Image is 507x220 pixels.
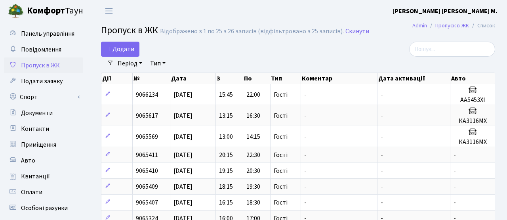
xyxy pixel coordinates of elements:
[393,7,497,15] b: [PERSON_NAME] [PERSON_NAME] М.
[147,57,169,70] a: Тип
[409,42,495,57] input: Пошук...
[114,57,145,70] a: Період
[304,111,307,120] span: -
[274,152,288,158] span: Гості
[274,199,288,206] span: Гості
[246,151,260,159] span: 22:30
[381,151,383,159] span: -
[4,73,83,89] a: Подати заявку
[219,166,233,175] span: 19:15
[173,111,193,120] span: [DATE]
[99,4,119,17] button: Переключити навігацію
[454,166,456,175] span: -
[136,111,158,120] span: 9065617
[136,166,158,175] span: 9065410
[170,73,216,84] th: Дата
[274,113,288,119] span: Гості
[4,153,83,168] a: Авто
[21,45,61,54] span: Повідомлення
[8,3,24,19] img: logo.png
[393,6,497,16] a: [PERSON_NAME] [PERSON_NAME] М.
[219,90,233,99] span: 15:45
[136,198,158,207] span: 9065407
[27,4,65,17] b: Комфорт
[274,92,288,98] span: Гості
[219,182,233,191] span: 18:15
[246,90,260,99] span: 22:00
[270,73,301,84] th: Тип
[219,198,233,207] span: 16:15
[381,182,383,191] span: -
[219,132,233,141] span: 13:00
[4,137,83,153] a: Приміщення
[4,200,83,216] a: Особові рахунки
[219,111,233,120] span: 13:15
[21,156,35,165] span: Авто
[136,90,158,99] span: 9066234
[101,42,139,57] a: Додати
[21,29,74,38] span: Панель управління
[454,96,492,104] h5: АА5453ХІ
[21,109,53,117] span: Документи
[381,198,383,207] span: -
[304,132,307,141] span: -
[381,166,383,175] span: -
[246,111,260,120] span: 16:30
[304,166,307,175] span: -
[219,151,233,159] span: 20:15
[301,73,377,84] th: Коментар
[4,57,83,73] a: Пропуск в ЖК
[173,182,193,191] span: [DATE]
[21,188,42,197] span: Оплати
[4,89,83,105] a: Спорт
[304,198,307,207] span: -
[101,23,158,37] span: Пропуск в ЖК
[173,90,193,99] span: [DATE]
[173,151,193,159] span: [DATE]
[4,105,83,121] a: Документи
[106,45,134,54] span: Додати
[274,168,288,174] span: Гості
[435,21,469,30] a: Пропуск в ЖК
[377,73,450,84] th: Дата активації
[381,132,383,141] span: -
[304,151,307,159] span: -
[304,182,307,191] span: -
[454,138,492,146] h5: КА3116МХ
[274,184,288,190] span: Гості
[4,26,83,42] a: Панель управління
[133,73,170,84] th: №
[412,21,427,30] a: Admin
[173,198,193,207] span: [DATE]
[304,90,307,99] span: -
[246,166,260,175] span: 20:30
[216,73,243,84] th: З
[27,4,83,18] span: Таун
[469,21,495,30] li: Список
[160,28,344,35] div: Відображено з 1 по 25 з 26 записів (відфільтровано з 25 записів).
[4,42,83,57] a: Повідомлення
[21,140,56,149] span: Приміщення
[274,134,288,140] span: Гості
[4,121,83,137] a: Контакти
[345,28,369,35] a: Скинути
[246,132,260,141] span: 14:15
[136,182,158,191] span: 9065409
[381,90,383,99] span: -
[454,198,456,207] span: -
[136,132,158,141] span: 9065569
[4,168,83,184] a: Квитанції
[243,73,271,84] th: По
[246,182,260,191] span: 19:30
[21,124,49,133] span: Контакти
[21,204,68,212] span: Особові рахунки
[21,61,60,70] span: Пропуск в ЖК
[400,17,507,34] nav: breadcrumb
[454,182,456,191] span: -
[101,73,133,84] th: Дії
[381,111,383,120] span: -
[454,151,456,159] span: -
[173,132,193,141] span: [DATE]
[450,73,495,84] th: Авто
[4,184,83,200] a: Оплати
